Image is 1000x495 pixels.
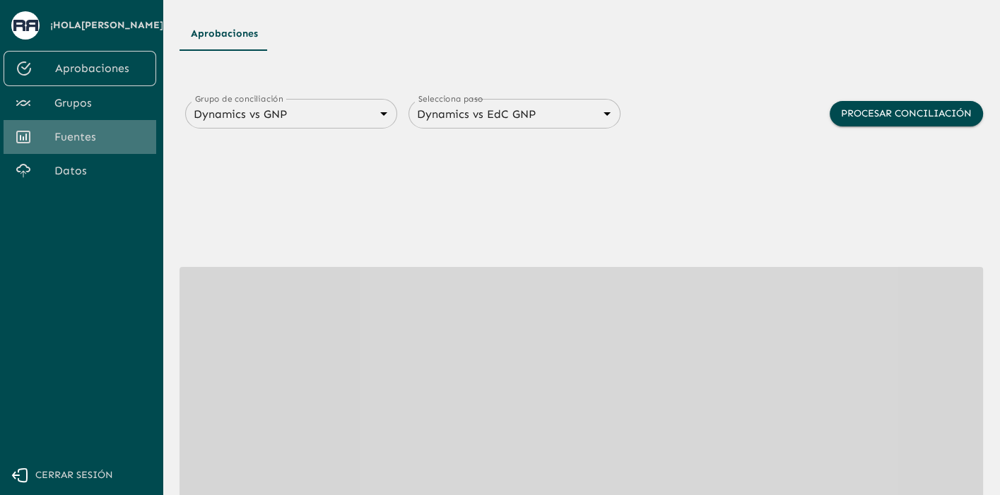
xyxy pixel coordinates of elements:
span: Cerrar sesión [35,467,113,484]
span: ¡Hola [PERSON_NAME] ! [50,17,167,35]
div: Dynamics vs EdC GNP [408,104,620,124]
label: Selecciona paso [418,93,483,105]
label: Grupo de conciliación [195,93,283,105]
span: Grupos [54,95,145,112]
img: avatar [13,20,38,30]
div: Dynamics vs GNP [185,104,397,124]
div: Tipos de Movimientos [180,17,983,51]
button: Aprobaciones [180,17,269,51]
button: Procesar conciliación [830,101,983,127]
span: Datos [54,162,145,179]
a: Fuentes [4,120,156,154]
span: Aprobaciones [55,60,144,77]
a: Aprobaciones [4,51,156,86]
span: Fuentes [54,129,145,145]
a: Grupos [4,86,156,120]
a: Datos [4,154,156,188]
